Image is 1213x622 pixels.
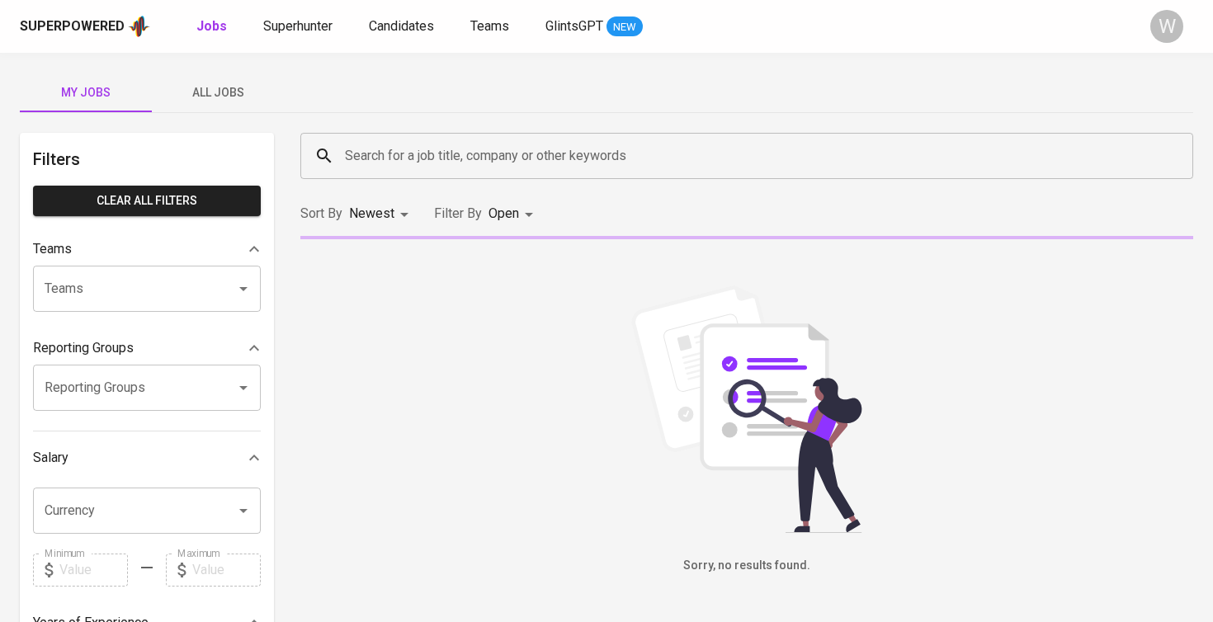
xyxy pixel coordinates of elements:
div: Reporting Groups [33,332,261,365]
h6: Sorry, no results found. [300,557,1193,575]
a: GlintsGPT NEW [545,16,643,37]
h6: Filters [33,146,261,172]
div: Teams [33,233,261,266]
a: Candidates [369,16,437,37]
div: W [1150,10,1183,43]
button: Open [232,277,255,300]
button: Clear All filters [33,186,261,216]
div: Newest [349,199,414,229]
div: Open [489,199,539,229]
a: Teams [470,16,512,37]
span: My Jobs [30,82,142,103]
a: Jobs [196,16,230,37]
span: Teams [470,18,509,34]
span: Open [489,205,519,221]
img: app logo [128,14,150,39]
span: All Jobs [162,82,274,103]
input: Value [192,554,261,587]
a: Superhunter [263,16,336,37]
span: Superhunter [263,18,333,34]
img: file_searching.svg [623,285,871,533]
p: Filter By [434,204,482,224]
p: Reporting Groups [33,338,134,358]
p: Teams [33,239,72,259]
a: Superpoweredapp logo [20,14,150,39]
p: Newest [349,204,394,224]
span: Candidates [369,18,434,34]
button: Open [232,499,255,522]
p: Sort By [300,204,342,224]
p: Salary [33,448,68,468]
input: Value [59,554,128,587]
span: Clear All filters [46,191,248,211]
b: Jobs [196,18,227,34]
div: Superpowered [20,17,125,36]
span: NEW [606,19,643,35]
button: Open [232,376,255,399]
div: Salary [33,441,261,474]
span: GlintsGPT [545,18,603,34]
